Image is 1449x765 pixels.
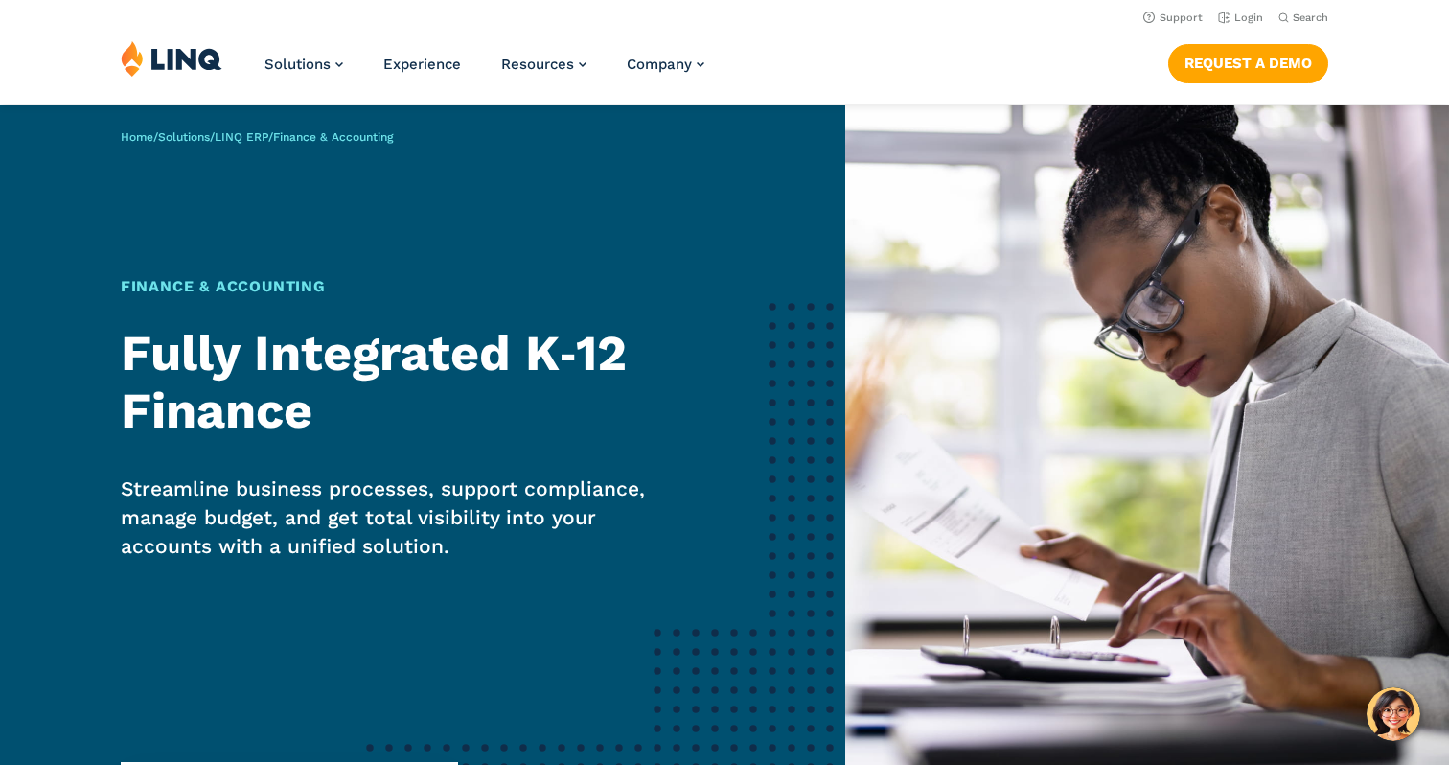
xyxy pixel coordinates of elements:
button: Open Search Bar [1278,11,1328,25]
strong: Fully Integrated K‑12 Finance [121,324,627,440]
a: Experience [383,56,461,73]
span: Resources [501,56,574,73]
a: Home [121,130,153,144]
span: Solutions [264,56,331,73]
nav: Primary Navigation [264,40,704,104]
a: LINQ ERP [215,130,268,144]
a: Company [627,56,704,73]
h1: Finance & Accounting [121,275,692,298]
p: Streamline business processes, support compliance, manage budget, and get total visibility into y... [121,475,692,561]
nav: Button Navigation [1168,40,1328,82]
img: LINQ | K‑12 Software [121,40,222,77]
span: Search [1293,12,1328,24]
a: Login [1218,12,1263,24]
button: Hello, have a question? Let’s chat. [1367,687,1420,741]
span: / / / [121,130,393,144]
span: Finance & Accounting [273,130,393,144]
a: Solutions [264,56,343,73]
span: Company [627,56,692,73]
a: Support [1143,12,1203,24]
a: Solutions [158,130,210,144]
a: Request a Demo [1168,44,1328,82]
a: Resources [501,56,586,73]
